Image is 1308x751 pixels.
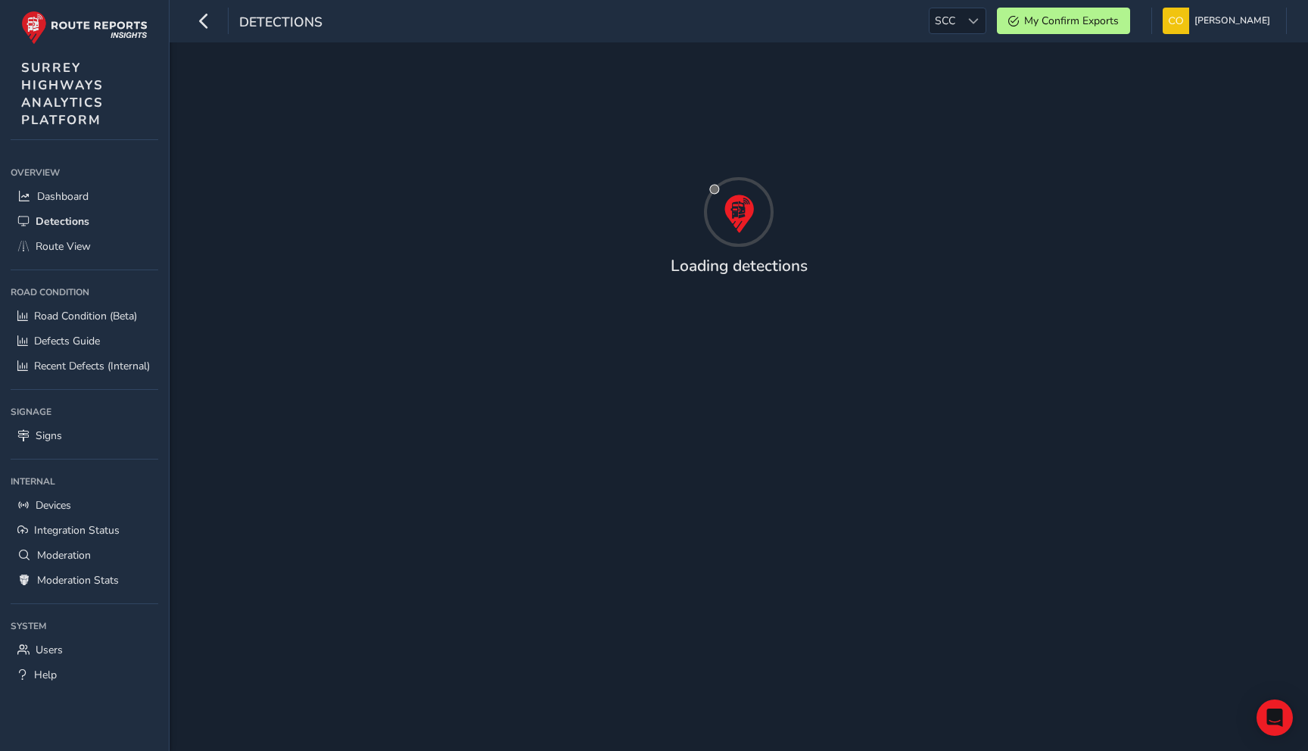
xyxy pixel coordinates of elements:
button: My Confirm Exports [997,8,1130,34]
span: [PERSON_NAME] [1194,8,1270,34]
a: Devices [11,493,158,518]
a: Users [11,637,158,662]
div: Signage [11,400,158,423]
div: Open Intercom Messenger [1257,700,1293,736]
a: Defects Guide [11,329,158,354]
a: Detections [11,209,158,234]
span: Moderation Stats [37,573,119,587]
div: Overview [11,161,158,184]
div: Internal [11,470,158,493]
span: Help [34,668,57,682]
a: Help [11,662,158,687]
a: Integration Status [11,518,158,543]
span: SURREY HIGHWAYS ANALYTICS PLATFORM [21,59,104,129]
img: rr logo [21,11,148,45]
a: Signs [11,423,158,448]
span: SCC [930,8,961,33]
a: Recent Defects (Internal) [11,354,158,379]
span: Integration Status [34,523,120,538]
span: Signs [36,428,62,443]
span: Moderation [37,548,91,562]
a: Moderation Stats [11,568,158,593]
button: [PERSON_NAME] [1163,8,1275,34]
span: My Confirm Exports [1024,14,1119,28]
span: Users [36,643,63,657]
a: Route View [11,234,158,259]
a: Moderation [11,543,158,568]
span: Recent Defects (Internal) [34,359,150,373]
a: Road Condition (Beta) [11,304,158,329]
span: Road Condition (Beta) [34,309,137,323]
img: diamond-layout [1163,8,1189,34]
a: Dashboard [11,184,158,209]
span: Detections [36,214,89,229]
span: Dashboard [37,189,89,204]
h4: Loading detections [671,257,808,276]
span: Devices [36,498,71,513]
div: Road Condition [11,281,158,304]
span: Detections [239,13,322,34]
div: System [11,615,158,637]
span: Route View [36,239,91,254]
span: Defects Guide [34,334,100,348]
